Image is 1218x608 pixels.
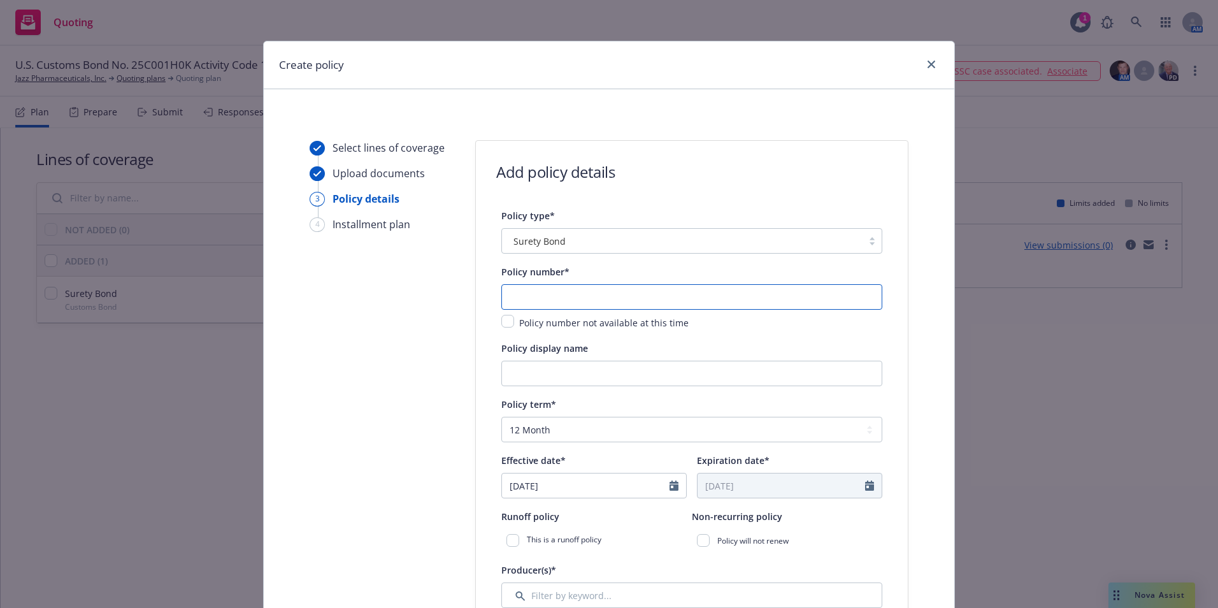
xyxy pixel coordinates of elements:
[670,481,678,491] svg: Calendar
[496,161,615,182] h1: Add policy details
[279,57,344,73] h1: Create policy
[333,140,445,156] div: Select lines of coverage
[333,166,425,181] div: Upload documents
[692,529,882,552] div: Policy will not renew
[501,510,559,523] span: Runoff policy
[698,474,865,498] input: MM/DD/YYYY
[501,210,555,222] span: Policy type*
[508,235,856,248] span: Surety Bond
[501,398,556,410] span: Policy term*
[519,317,689,329] span: Policy number not available at this time
[310,217,325,232] div: 4
[513,235,566,248] span: Surety Bond
[310,192,325,206] div: 3
[924,57,939,72] a: close
[865,481,874,491] svg: Calendar
[501,529,692,552] div: This is a runoff policy
[333,191,399,206] div: Policy details
[501,266,570,278] span: Policy number*
[692,510,782,523] span: Non-recurring policy
[501,583,882,608] input: Filter by keyword...
[501,564,556,576] span: Producer(s)*
[333,217,410,232] div: Installment plan
[501,342,588,354] span: Policy display name
[501,454,566,467] span: Effective date*
[502,474,670,498] input: MM/DD/YYYY
[697,454,770,467] span: Expiration date*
